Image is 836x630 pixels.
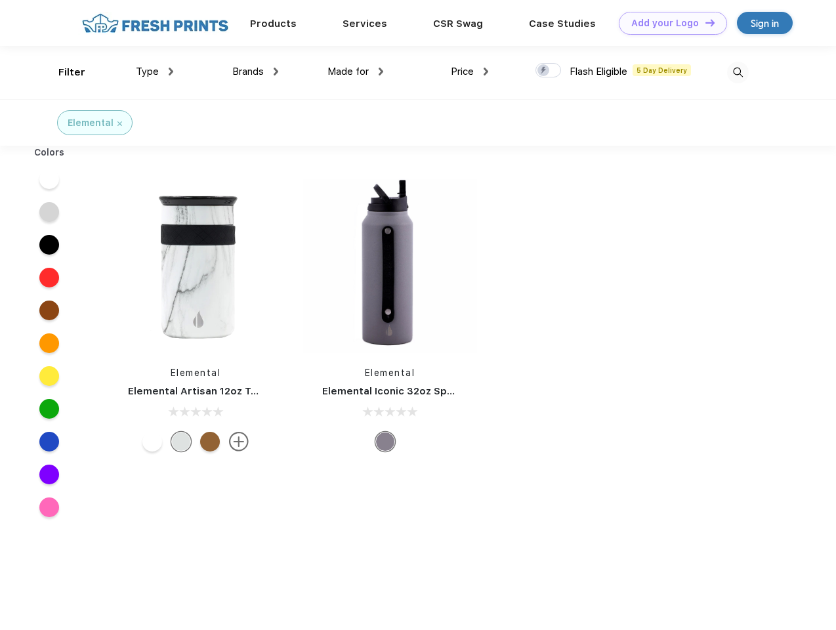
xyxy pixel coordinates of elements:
span: Price [451,66,474,77]
a: Services [343,18,387,30]
span: Type [136,66,159,77]
span: Brands [232,66,264,77]
img: filter_cancel.svg [117,121,122,126]
a: Products [250,18,297,30]
a: Elemental [365,367,415,378]
img: dropdown.png [169,68,173,75]
img: desktop_search.svg [727,62,749,83]
div: Sign in [751,16,779,31]
div: Add your Logo [631,18,699,29]
span: 5 Day Delivery [633,64,691,76]
div: Colors [24,146,75,159]
a: Elemental Artisan 12oz Tumbler [128,385,286,397]
div: Filter [58,65,85,80]
a: Elemental Iconic 32oz Sport Water Bottle [322,385,530,397]
a: CSR Swag [433,18,483,30]
img: more.svg [229,432,249,451]
a: Elemental [171,367,221,378]
div: Graphite [375,432,395,451]
div: White Marble [171,432,191,451]
img: dropdown.png [274,68,278,75]
img: func=resize&h=266 [303,178,477,353]
span: Flash Eligible [570,66,627,77]
img: func=resize&h=266 [108,178,283,353]
img: DT [705,19,715,26]
img: dropdown.png [379,68,383,75]
img: dropdown.png [484,68,488,75]
div: Teak Wood [200,432,220,451]
a: Sign in [737,12,793,34]
span: Made for [327,66,369,77]
div: Elemental [68,116,114,130]
div: White [142,432,162,451]
img: fo%20logo%202.webp [78,12,232,35]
